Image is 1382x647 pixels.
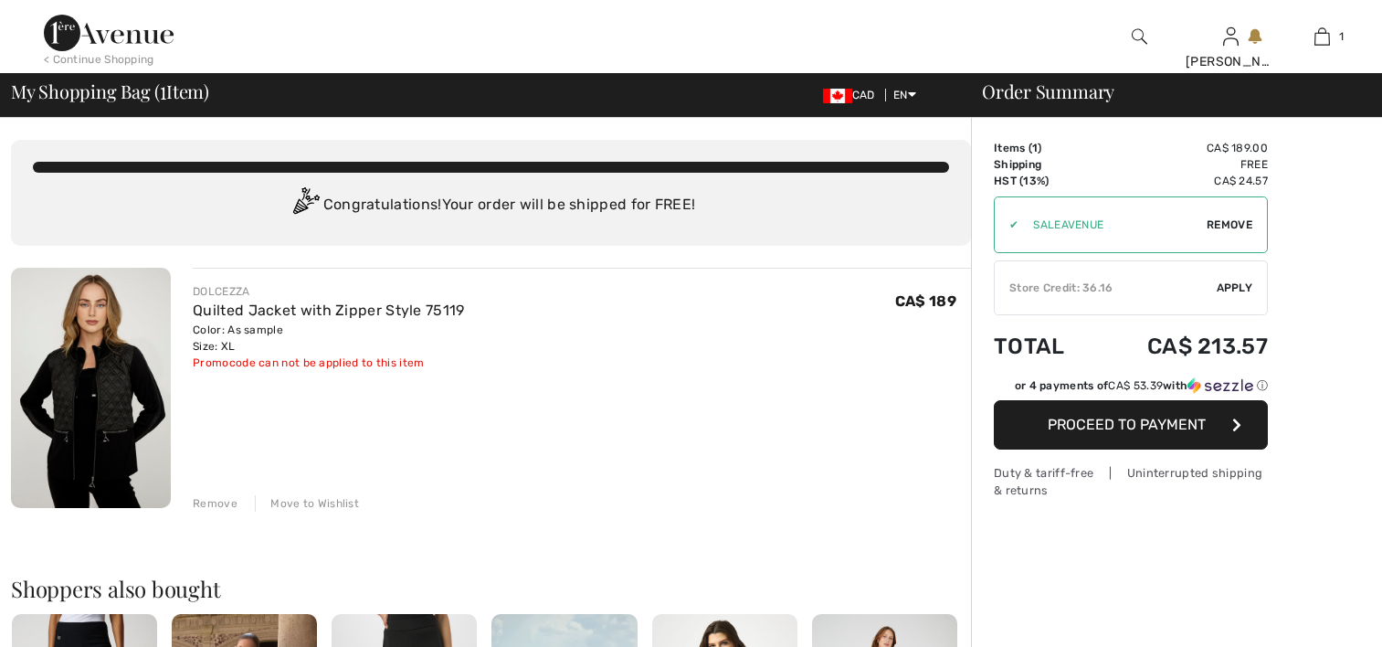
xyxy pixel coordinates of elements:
span: My Shopping Bag ( Item) [11,82,209,101]
span: 1 [160,78,166,101]
a: Sign In [1223,27,1239,45]
div: [PERSON_NAME] [1186,52,1275,71]
td: Free [1095,156,1268,173]
span: CAD [823,89,882,101]
div: or 4 payments of with [1015,377,1268,394]
img: Quilted Jacket with Zipper Style 75119 [11,268,171,508]
td: CA$ 213.57 [1095,315,1268,377]
div: Duty & tariff-free | Uninterrupted shipping & returns [994,464,1268,499]
div: Order Summary [960,82,1371,101]
img: Sezzle [1187,377,1253,394]
span: EN [893,89,916,101]
a: 1 [1277,26,1366,48]
a: Quilted Jacket with Zipper Style 75119 [193,302,464,319]
td: HST (13%) [994,173,1095,189]
img: My Bag [1314,26,1330,48]
img: My Info [1223,26,1239,48]
img: Canadian Dollar [823,89,852,103]
span: Remove [1207,217,1252,233]
h2: Shoppers also bought [11,578,971,599]
div: DOLCEZZA [193,283,464,300]
div: Move to Wishlist [255,495,359,512]
td: CA$ 189.00 [1095,140,1268,156]
img: search the website [1132,26,1147,48]
span: 1 [1339,28,1344,45]
div: ✔ [995,217,1018,233]
div: < Continue Shopping [44,51,154,68]
span: CA$ 53.39 [1108,379,1163,392]
span: Proceed to Payment [1048,416,1206,433]
input: Promo code [1018,197,1207,252]
div: Store Credit: 36.16 [995,280,1217,296]
div: or 4 payments ofCA$ 53.39withSezzle Click to learn more about Sezzle [994,377,1268,400]
div: Color: As sample Size: XL [193,322,464,355]
div: Promocode can not be applied to this item [193,355,464,371]
span: 1 [1032,142,1038,154]
td: Shipping [994,156,1095,173]
img: Congratulation2.svg [287,187,323,224]
iframe: Opens a widget where you can chat to one of our agents [1266,592,1364,638]
button: Proceed to Payment [994,400,1268,450]
div: Congratulations! Your order will be shipped for FREE! [33,187,949,224]
td: CA$ 24.57 [1095,173,1268,189]
span: Apply [1217,280,1253,296]
span: CA$ 189 [895,292,956,310]
td: Total [994,315,1095,377]
div: Remove [193,495,237,512]
img: 1ère Avenue [44,15,174,51]
td: Items ( ) [994,140,1095,156]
